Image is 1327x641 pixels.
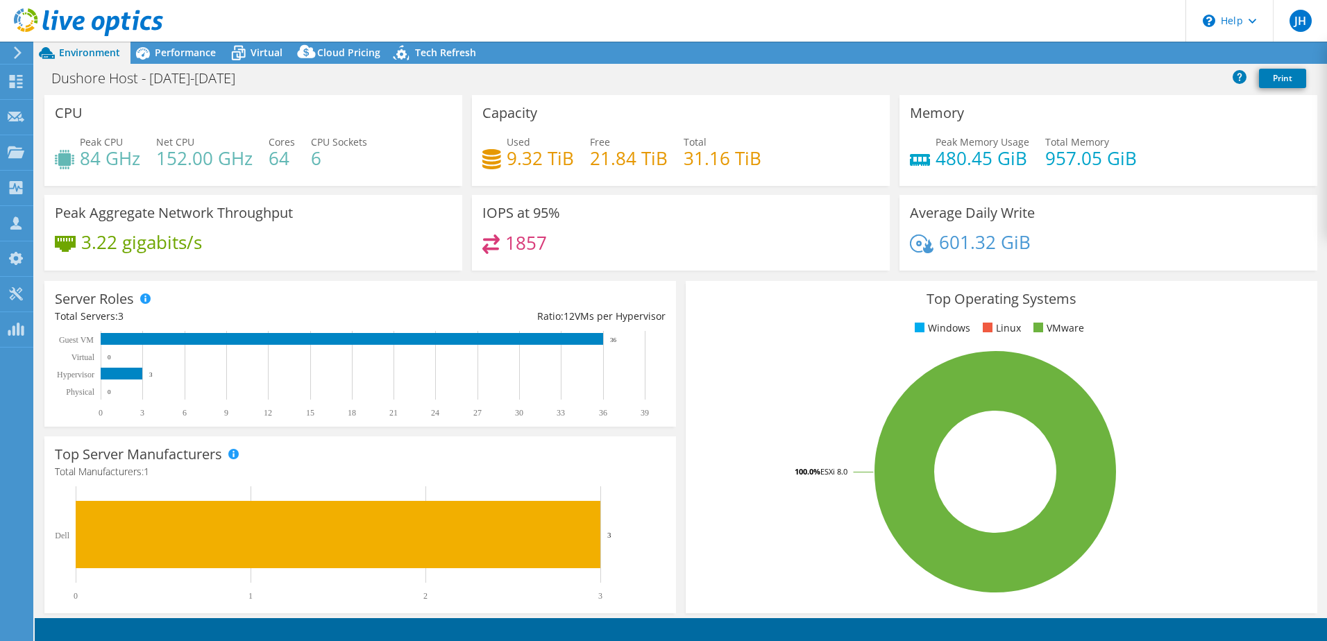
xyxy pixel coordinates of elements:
[306,408,314,418] text: 15
[156,135,194,148] span: Net CPU
[598,591,602,601] text: 3
[1203,15,1215,27] svg: \n
[156,151,253,166] h4: 152.00 GHz
[910,105,964,121] h3: Memory
[224,408,228,418] text: 9
[55,105,83,121] h3: CPU
[311,135,367,148] span: CPU Sockets
[55,205,293,221] h3: Peak Aggregate Network Throughput
[55,309,360,324] div: Total Servers:
[684,135,707,148] span: Total
[936,151,1029,166] h4: 480.45 GiB
[795,466,820,477] tspan: 100.0%
[610,336,617,343] text: 36
[45,71,257,86] h1: Dushore Host - [DATE]-[DATE]
[820,466,847,477] tspan: ESXi 8.0
[482,205,560,221] h3: IOPS at 95%
[183,408,187,418] text: 6
[144,465,149,478] span: 1
[389,408,398,418] text: 21
[80,135,123,148] span: Peak CPU
[55,464,666,479] h4: Total Manufacturers:
[1290,10,1312,32] span: JH
[149,371,153,378] text: 3
[939,234,1031,250] h4: 601.32 GiB
[910,205,1035,221] h3: Average Daily Write
[360,309,666,324] div: Ratio: VMs per Hypervisor
[1030,320,1084,336] li: VMware
[505,235,547,250] h4: 1857
[564,309,575,323] span: 12
[590,151,668,166] h4: 21.84 TiB
[80,151,140,166] h4: 84 GHz
[423,591,428,601] text: 2
[515,408,523,418] text: 30
[684,151,761,166] h4: 31.16 TiB
[317,46,380,59] span: Cloud Pricing
[269,135,295,148] span: Cores
[507,151,574,166] h4: 9.32 TiB
[590,135,610,148] span: Free
[557,408,565,418] text: 33
[108,388,111,395] text: 0
[1259,69,1306,88] a: Print
[696,291,1307,307] h3: Top Operating Systems
[482,105,537,121] h3: Capacity
[473,408,482,418] text: 27
[99,408,103,418] text: 0
[311,151,367,166] h4: 6
[74,591,78,601] text: 0
[155,46,216,59] span: Performance
[57,370,94,379] text: Hypervisor
[108,354,111,361] text: 0
[59,46,120,59] span: Environment
[81,234,202,250] h4: 3.22 gigabits/s
[1045,151,1137,166] h4: 957.05 GiB
[251,46,282,59] span: Virtual
[641,408,649,418] text: 39
[936,135,1029,148] span: Peak Memory Usage
[140,408,144,418] text: 3
[248,591,253,601] text: 1
[55,531,69,540] text: Dell
[118,309,124,323] span: 3
[431,408,439,418] text: 24
[55,447,222,462] h3: Top Server Manufacturers
[264,408,272,418] text: 12
[348,408,356,418] text: 18
[71,352,95,362] text: Virtual
[599,408,607,418] text: 36
[415,46,476,59] span: Tech Refresh
[269,151,295,166] h4: 64
[911,320,970,336] li: Windows
[1045,135,1109,148] span: Total Memory
[507,135,530,148] span: Used
[607,531,611,539] text: 3
[59,335,94,345] text: Guest VM
[66,387,94,397] text: Physical
[979,320,1021,336] li: Linux
[55,291,134,307] h3: Server Roles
